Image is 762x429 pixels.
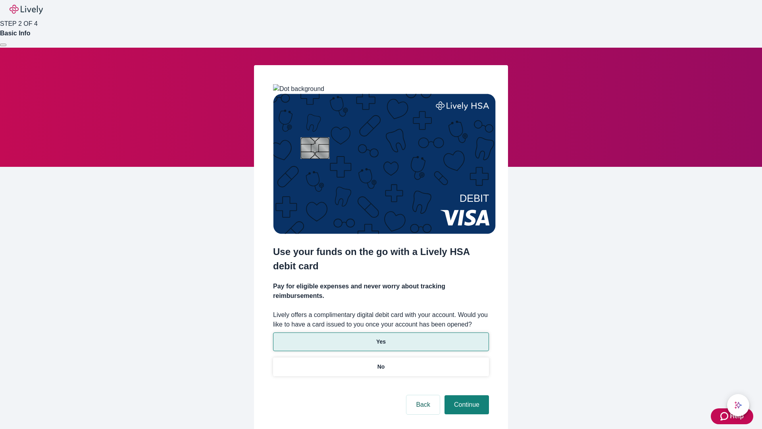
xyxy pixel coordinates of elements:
[377,363,385,371] p: No
[406,395,440,414] button: Back
[10,5,43,14] img: Lively
[273,332,489,351] button: Yes
[444,395,489,414] button: Continue
[273,282,489,301] h4: Pay for eligible expenses and never worry about tracking reimbursements.
[273,84,324,94] img: Dot background
[730,412,744,421] span: Help
[376,338,386,346] p: Yes
[727,394,749,416] button: chat
[273,357,489,376] button: No
[273,310,489,329] label: Lively offers a complimentary digital debit card with your account. Would you like to have a card...
[273,94,496,234] img: Debit card
[720,412,730,421] svg: Zendesk support icon
[273,245,489,273] h2: Use your funds on the go with a Lively HSA debit card
[734,401,742,409] svg: Lively AI Assistant
[711,408,753,424] button: Zendesk support iconHelp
